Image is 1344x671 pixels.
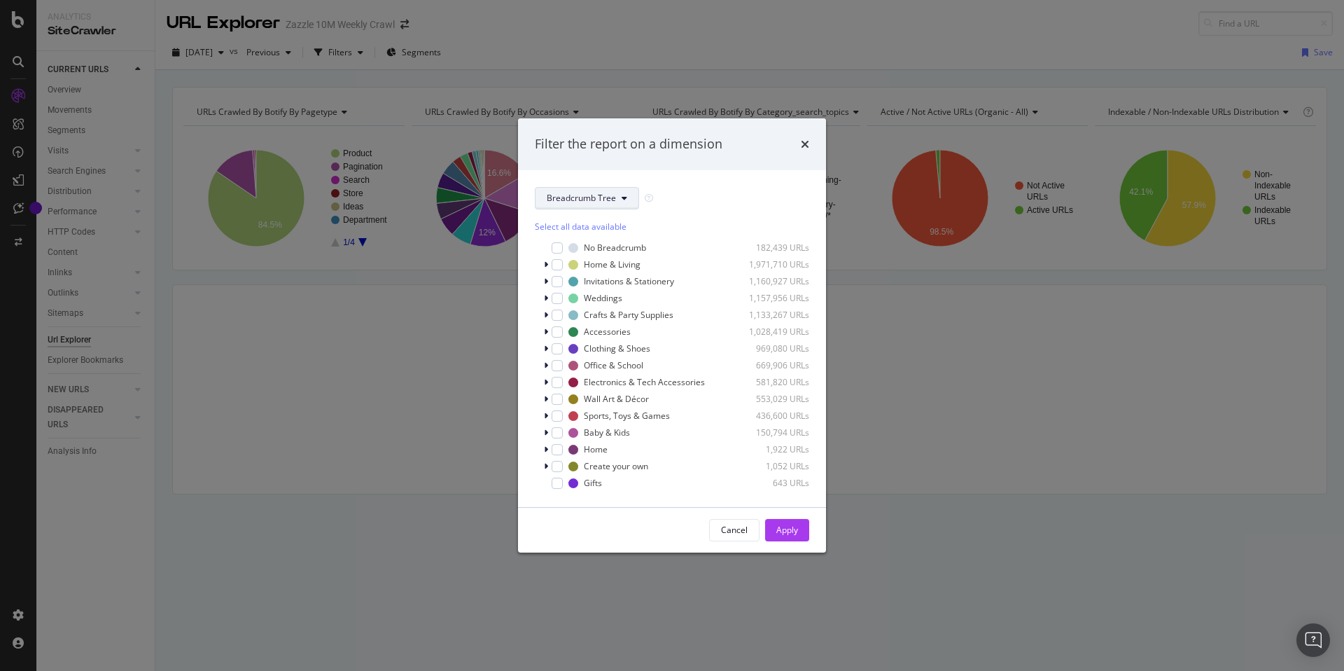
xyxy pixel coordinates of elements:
div: Wall Art & Décor [584,393,649,405]
div: 1,133,267 URLs [741,309,809,321]
div: 436,600 URLs [741,410,809,422]
div: No Breadcrumb [584,242,646,254]
div: 969,080 URLs [741,343,809,354]
div: times [801,135,809,153]
div: Accessories [584,326,631,338]
div: 1,160,927 URLs [741,275,809,287]
div: 150,794 URLs [741,427,809,438]
div: 581,820 URLs [741,376,809,388]
div: Weddings [584,292,622,304]
div: 553,029 URLs [741,393,809,405]
div: 643 URLs [741,477,809,489]
div: Office & School [584,359,643,371]
button: Apply [765,519,809,541]
div: Clothing & Shoes [584,343,650,354]
div: 1,028,419 URLs [741,326,809,338]
div: Baby & Kids [584,427,630,438]
span: Breadcrumb Tree [547,192,616,204]
div: Sports, Toys & Games [584,410,670,422]
div: Open Intercom Messenger [1296,623,1330,657]
div: Select all data available [535,221,809,233]
div: Electronics & Tech Accessories [584,376,705,388]
div: 1,157,956 URLs [741,292,809,304]
div: 669,906 URLs [741,359,809,371]
div: 182,439 URLs [741,242,809,254]
div: Home [584,443,608,455]
div: 1,922 URLs [741,443,809,455]
div: 1,971,710 URLs [741,258,809,270]
div: Filter the report on a dimension [535,135,722,153]
div: Crafts & Party Supplies [584,309,673,321]
div: Invitations & Stationery [584,275,674,287]
div: Apply [776,524,798,536]
button: Breadcrumb Tree [535,187,639,209]
div: Gifts [584,477,602,489]
div: modal [518,118,826,553]
button: Cancel [709,519,759,541]
div: Create your own [584,460,648,472]
div: Cancel [721,524,748,536]
div: Home & Living [584,258,640,270]
div: 1,052 URLs [741,460,809,472]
